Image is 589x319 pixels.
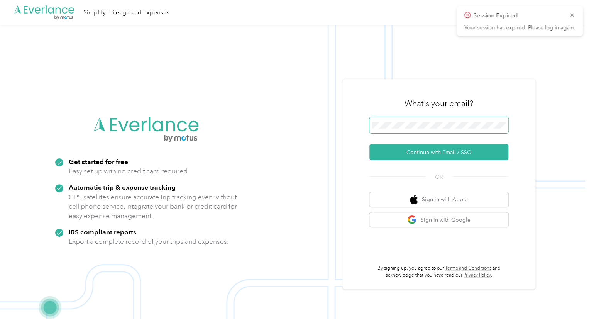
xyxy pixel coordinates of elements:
button: Continue with Email / SSO [369,144,508,160]
strong: Get started for free [69,158,128,166]
h3: What's your email? [405,98,473,109]
button: google logoSign in with Google [369,212,508,227]
a: Terms and Conditions [445,265,491,271]
button: apple logoSign in with Apple [369,192,508,207]
p: GPS satellites ensure accurate trip tracking even without cell phone service. Integrate your bank... [69,192,237,221]
iframe: Everlance-gr Chat Button Frame [546,276,589,319]
p: Export a complete record of your trips and expenses. [69,237,228,246]
div: Simplify mileage and expenses [83,8,169,17]
strong: IRS compliant reports [69,228,136,236]
strong: Automatic trip & expense tracking [69,183,176,191]
img: apple logo [410,195,418,204]
img: google logo [407,215,417,225]
a: Privacy Policy [464,272,491,278]
p: Easy set up with no credit card required [69,166,188,176]
span: OR [425,173,452,181]
p: Your session has expired. Please log in again. [464,24,575,31]
p: Session Expired [473,11,564,20]
p: By signing up, you agree to our and acknowledge that you have read our . [369,265,508,278]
